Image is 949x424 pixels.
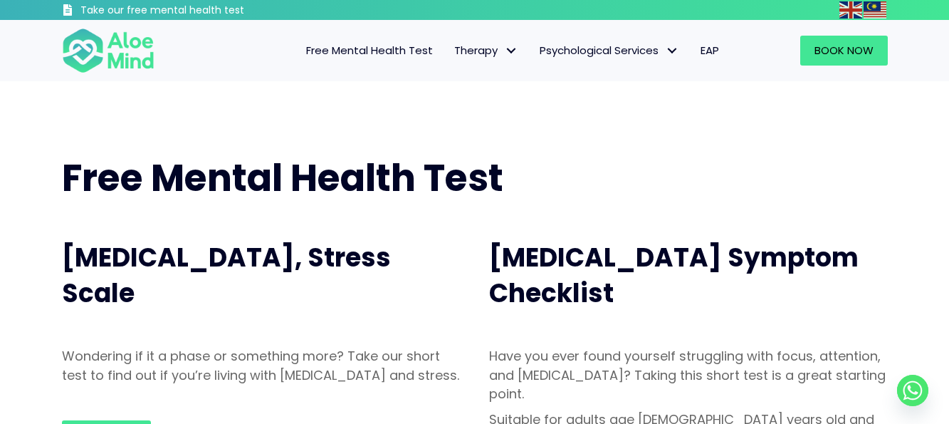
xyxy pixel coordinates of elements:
[540,43,679,58] span: Psychological Services
[173,36,730,66] nav: Menu
[529,36,690,66] a: Psychological ServicesPsychological Services: submenu
[501,41,522,61] span: Therapy: submenu
[295,36,444,66] a: Free Mental Health Test
[662,41,683,61] span: Psychological Services: submenu
[489,239,859,311] span: [MEDICAL_DATA] Symptom Checklist
[701,43,719,58] span: EAP
[454,43,518,58] span: Therapy
[864,1,888,18] a: Malay
[489,347,888,403] p: Have you ever found yourself struggling with focus, attention, and [MEDICAL_DATA]? Taking this sh...
[62,4,320,20] a: Take our free mental health test
[444,36,529,66] a: TherapyTherapy: submenu
[839,1,864,18] a: English
[800,36,888,66] a: Book Now
[62,27,154,74] img: Aloe mind Logo
[62,347,461,384] p: Wondering if it a phase or something more? Take our short test to find out if you’re living with ...
[897,375,928,406] a: Whatsapp
[814,43,874,58] span: Book Now
[306,43,433,58] span: Free Mental Health Test
[80,4,320,18] h3: Take our free mental health test
[690,36,730,66] a: EAP
[62,239,391,311] span: [MEDICAL_DATA], Stress Scale
[62,152,503,204] span: Free Mental Health Test
[864,1,886,19] img: ms
[839,1,862,19] img: en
